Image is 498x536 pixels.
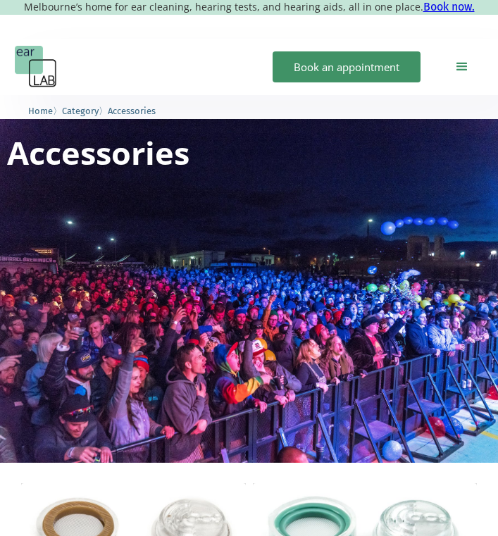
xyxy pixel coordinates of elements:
span: Accessories [108,106,156,116]
a: Category [62,104,99,117]
a: home [15,46,57,88]
h1: Accessories [7,137,189,168]
div: menu [441,46,483,88]
span: Home [28,106,53,116]
a: Accessories [108,104,156,117]
li: 〉 [62,104,108,118]
span: Category [62,106,99,116]
li: 〉 [28,104,62,118]
a: Book an appointment [273,51,421,82]
a: Home [28,104,53,117]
